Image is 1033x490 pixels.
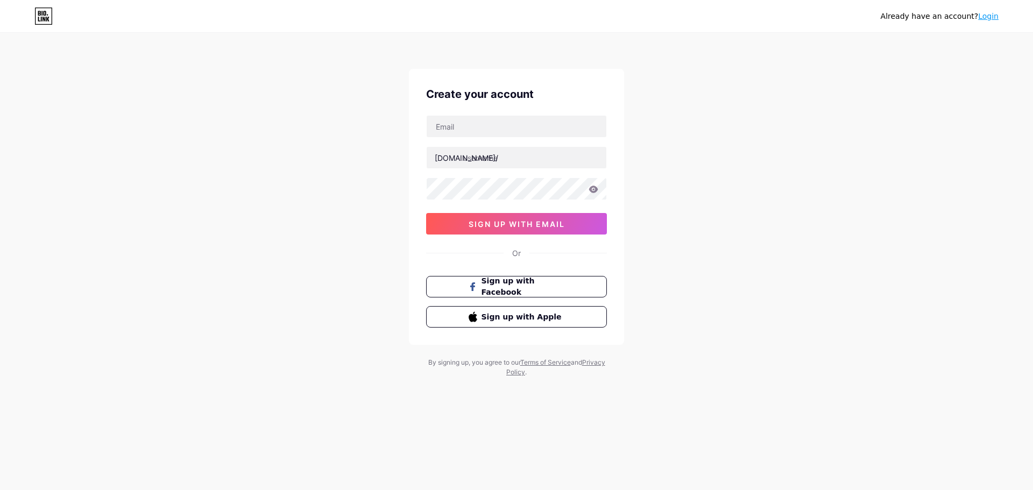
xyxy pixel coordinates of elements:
div: Create your account [426,86,607,102]
button: sign up with email [426,213,607,235]
div: By signing up, you agree to our and . [425,358,608,377]
span: Sign up with Apple [482,311,565,323]
div: Or [512,247,521,259]
span: Sign up with Facebook [482,275,565,298]
div: [DOMAIN_NAME]/ [435,152,498,164]
div: Already have an account? [881,11,999,22]
button: Sign up with Facebook [426,276,607,297]
button: Sign up with Apple [426,306,607,328]
input: Email [427,116,606,137]
a: Terms of Service [520,358,571,366]
input: username [427,147,606,168]
a: Login [978,12,999,20]
span: sign up with email [469,219,565,229]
